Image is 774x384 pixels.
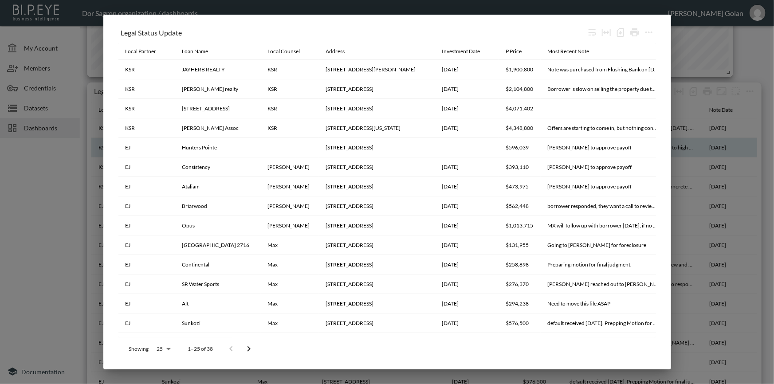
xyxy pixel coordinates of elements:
[442,46,480,57] div: Investment Date
[499,216,541,235] th: $1,013,715
[499,157,541,177] th: $393,110
[319,235,435,255] th: 2716 48th St, Vero Beach Fl 32967
[118,216,175,235] th: EJ
[268,46,300,57] div: Local Counsel
[499,313,541,333] th: $576,500
[319,118,435,138] th: 495 West 186th St, New York Ny 10033
[585,25,599,39] div: Wrap text
[261,99,319,118] th: KSR
[499,99,541,118] th: $4,071,402
[642,25,656,39] button: more
[118,118,175,138] th: KSR
[499,60,541,79] th: $1,900,800
[121,28,585,37] div: Legal Status Update
[261,60,319,79] th: KSR
[175,255,261,274] th: Continental
[499,294,541,313] th: $294,238
[628,25,642,39] div: Print
[261,294,319,313] th: Max
[118,60,175,79] th: KSR
[541,60,666,79] th: Note was purchased from Flushing Bank on May 22nd. The property is under sale agreement
[261,177,319,196] th: Howard
[541,216,666,235] th: MX will follow up with borrower today, if no response we will file this week
[126,46,168,57] span: Local Partner
[319,138,435,157] th: 2006 Quail Roost Drive, Weston, FL 33327
[319,333,435,353] th: 3080 John Anderson Dr, Ormond Beach, FL 32176
[548,46,589,57] div: Most Recent Note
[118,157,175,177] th: EJ
[319,274,435,294] th: 462 NE 9th Ave Deerfield Beach, FL 33441
[499,255,541,274] th: $258,898
[175,79,261,99] th: Nussbaum realty
[541,196,666,216] th: borrower responded, they want a call to review and finish and sign the FB
[118,138,175,157] th: EJ
[261,216,319,235] th: Howard
[319,216,435,235] th: 2110 N Ocean Blvd #15B, Fort Lauderdale, FL 33305
[261,196,319,216] th: Howard
[541,255,666,274] th: Preparing motion for final judgment.
[435,118,499,138] th: 2025-05-22
[118,196,175,216] th: EJ
[261,235,319,255] th: Max
[442,46,492,57] span: Investment Date
[175,118,261,138] th: Nussbaum Assoc
[499,79,541,99] th: $2,104,800
[499,177,541,196] th: $473,975
[175,294,261,313] th: Alt
[261,333,319,353] th: Max
[541,235,666,255] th: Going to Howard for foreclosure
[153,343,174,355] div: 25
[435,99,499,118] th: 2025-07-17
[499,235,541,255] th: $131,955
[541,313,666,333] th: default received yesterday. Prepping Motion for final judgment
[175,313,261,333] th: Sunkozi
[541,118,666,138] th: Offers are starting to come in, but nothing concrete yet. We’re currently fielding interest.
[319,177,435,196] th: 2203 SW 134th Ave, Miramar, FL 33027
[126,46,157,57] div: Local Partner
[499,196,541,216] th: $562,448
[118,333,175,353] th: EJ
[541,274,666,294] th: Borrower reached out to Eli he wants to payoff, he needs to workout the fines first with the city...
[319,255,435,274] th: 741 Bayshore Dr #2S, Fort Lauderdale, FL 33304
[613,25,628,39] div: Number of rows selected for download: 38
[118,177,175,196] th: EJ
[541,177,666,196] th: Max to approve payoff
[261,255,319,274] th: Max
[319,196,435,216] th: 8836 Briarwood Meadow Ln, Boynton Beach, FL 33473
[541,333,666,353] th: MX will send today
[435,313,499,333] th: 2024-09-24
[175,274,261,294] th: SR Water Sports
[435,294,499,313] th: 2024-07-22
[319,157,435,177] th: 8330 NW 53rd St, Lauderhill, FL 33351
[182,46,208,57] div: Loan Name
[541,294,666,313] th: Need to move this file ASAP
[118,274,175,294] th: EJ
[435,196,499,216] th: 2025-05-29
[326,46,345,57] div: Address
[261,118,319,138] th: KSR
[175,333,261,353] th: Ask Boats
[175,99,261,118] th: 224 N 6th St
[261,157,319,177] th: Howard
[182,46,220,57] span: Loan Name
[118,79,175,99] th: KSR
[435,177,499,196] th: 2025-07-07
[541,79,666,99] th: Borrower is slow on selling the property due to high closing expenses. KSR is working with the bu...
[499,333,541,353] th: $593,194
[435,157,499,177] th: 2025-05-16
[548,46,601,57] span: Most Recent Note
[175,235,261,255] th: Palms Inn 2716
[435,274,499,294] th: 2025-01-09
[499,138,541,157] th: $596,039
[118,255,175,274] th: EJ
[118,313,175,333] th: EJ
[541,138,666,157] th: Max to approve payoff
[129,345,149,353] p: Showing
[118,294,175,313] th: EJ
[175,138,261,157] th: Hunters Pointe
[175,60,261,79] th: JAYHERB REALTY
[319,60,435,79] th: 2512-20 Tratman Ave, Brox, NY 10461
[268,46,312,57] span: Local Counsel
[175,177,261,196] th: Ataliam
[506,46,522,57] div: P Price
